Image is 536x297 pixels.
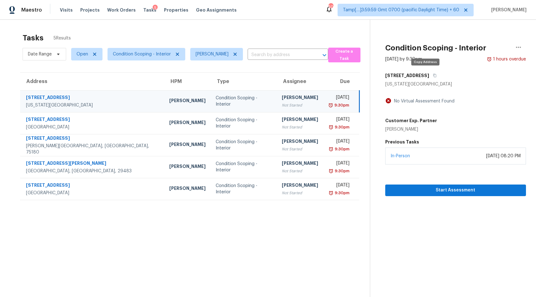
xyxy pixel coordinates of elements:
[107,7,136,13] span: Work Orders
[331,48,357,62] span: Create a Task
[328,190,334,196] img: Overdue Alarm Icon
[328,124,334,130] img: Overdue Alarm Icon
[334,168,349,174] div: 9:30pm
[328,138,349,146] div: [DATE]
[216,117,272,129] div: Condition Scoping - Interior
[328,116,349,124] div: [DATE]
[169,163,206,171] div: [PERSON_NAME]
[26,160,159,168] div: [STREET_ADDRESS][PERSON_NAME]
[343,7,459,13] span: Tamp[…]3:59:59 Gmt 0700 (pacific Daylight Time) + 60
[282,168,318,174] div: Not Started
[282,94,318,102] div: [PERSON_NAME]
[489,7,527,13] span: [PERSON_NAME]
[76,51,88,57] span: Open
[328,168,334,174] img: Overdue Alarm Icon
[196,7,237,13] span: Geo Assignments
[248,50,311,60] input: Search by address
[216,161,272,173] div: Condition Scoping - Interior
[334,146,349,152] div: 9:30pm
[385,117,437,124] h5: Customer Exp. Partner
[169,185,206,193] div: [PERSON_NAME]
[113,51,171,57] span: Condition Scoping - Interior
[26,102,159,108] div: [US_STATE][GEOGRAPHIC_DATA]
[26,124,159,130] div: [GEOGRAPHIC_DATA]
[385,139,526,145] h5: Previous Tasks
[216,139,272,151] div: Condition Scoping - Interior
[328,94,349,102] div: [DATE]
[385,56,422,62] div: [DATE] by 9:30pm
[282,190,318,196] div: Not Started
[26,94,159,102] div: [STREET_ADDRESS]
[169,97,206,105] div: [PERSON_NAME]
[216,95,272,107] div: Condition Scoping - Interior
[169,119,206,127] div: [PERSON_NAME]
[26,143,159,155] div: [PERSON_NAME][GEOGRAPHIC_DATA], [GEOGRAPHIC_DATA], 75180
[196,51,229,57] span: [PERSON_NAME]
[328,146,334,152] img: Overdue Alarm Icon
[277,73,323,90] th: Assignee
[385,72,429,79] h5: [STREET_ADDRESS]
[282,102,318,108] div: Not Started
[282,116,318,124] div: [PERSON_NAME]
[60,7,73,13] span: Visits
[282,182,318,190] div: [PERSON_NAME]
[282,160,318,168] div: [PERSON_NAME]
[282,146,318,152] div: Not Started
[385,126,437,133] div: [PERSON_NAME]
[164,7,188,13] span: Properties
[211,73,277,90] th: Type
[328,48,360,62] button: Create a Task
[164,73,211,90] th: HPM
[334,124,349,130] div: 9:30pm
[323,73,359,90] th: Due
[328,102,333,108] img: Overdue Alarm Icon
[80,7,100,13] span: Projects
[487,56,492,62] img: Overdue Alarm Icon
[20,73,164,90] th: Address
[282,124,318,130] div: Not Started
[28,51,52,57] span: Date Range
[328,160,349,168] div: [DATE]
[492,56,526,62] div: 1 hours overdue
[153,5,158,11] div: 5
[391,154,410,158] a: In-Person
[26,135,159,143] div: [STREET_ADDRESS]
[216,183,272,195] div: Condition Scoping - Interior
[385,185,526,196] button: Start Assessment
[328,4,333,10] div: 505
[21,7,42,13] span: Maestro
[26,182,159,190] div: [STREET_ADDRESS]
[26,168,159,174] div: [GEOGRAPHIC_DATA], [GEOGRAPHIC_DATA], 29483
[391,98,455,104] div: No Virtual Assessment Found
[385,97,391,104] img: Artifact Not Present Icon
[334,190,349,196] div: 9:30pm
[385,81,526,87] div: [US_STATE][GEOGRAPHIC_DATA]
[320,51,329,60] button: Open
[333,102,349,108] div: 9:30pm
[26,190,159,196] div: [GEOGRAPHIC_DATA]
[282,138,318,146] div: [PERSON_NAME]
[23,35,44,41] h2: Tasks
[143,8,156,12] span: Tasks
[390,186,521,194] span: Start Assessment
[328,182,349,190] div: [DATE]
[169,141,206,149] div: [PERSON_NAME]
[385,45,486,51] h2: Condition Scoping - Interior
[486,153,521,159] div: [DATE] 08:20 PM
[54,35,71,41] span: 5 Results
[26,116,159,124] div: [STREET_ADDRESS]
